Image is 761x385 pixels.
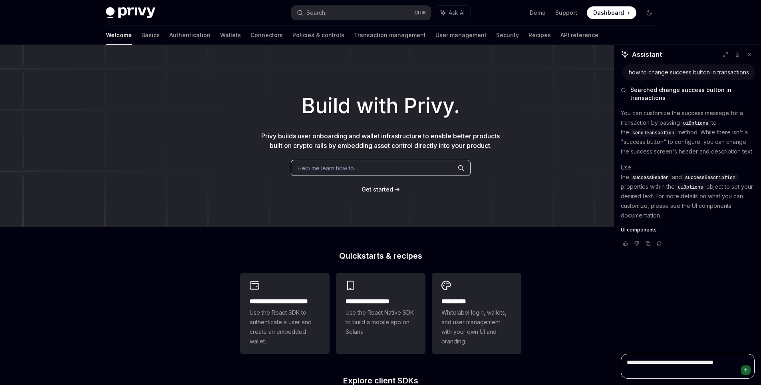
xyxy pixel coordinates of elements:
[250,308,320,346] span: Use the React SDK to authenticate a user and create an embedded wallet.
[298,164,358,172] span: Help me learn how to…
[632,130,674,136] span: sendTransaction
[741,365,751,375] button: Send message
[529,26,551,45] a: Recipes
[643,6,656,19] button: Toggle dark mode
[141,26,160,45] a: Basics
[261,132,500,150] span: Privy builds user onboarding and wallet infrastructure to enable better products built on crypto ...
[250,26,283,45] a: Connectors
[240,252,521,260] h2: Quickstarts & recipes
[346,308,416,337] span: Use the React Native SDK to build a mobile app on Solana.
[336,273,425,354] a: **** **** **** ***Use the React Native SDK to build a mobile app on Solana.
[441,308,512,346] span: Whitelabel login, wallets, and user management with your own UI and branding.
[449,9,465,17] span: Ask AI
[220,26,241,45] a: Wallets
[555,9,577,17] a: Support
[593,9,624,17] span: Dashboard
[414,10,426,16] span: Ctrl K
[432,273,521,354] a: **** *****Whitelabel login, wallets, and user management with your own UI and branding.
[106,26,132,45] a: Welcome
[169,26,211,45] a: Authentication
[530,9,546,17] a: Demo
[621,227,657,233] span: UI components
[632,50,662,59] span: Assistant
[621,163,755,220] p: Use the and properties within the object to set your desired text. For more details on what you c...
[354,26,426,45] a: Transaction management
[683,120,708,126] span: uiOptions
[621,227,755,233] a: UI components
[587,6,636,19] a: Dashboard
[560,26,598,45] a: API reference
[621,108,755,156] p: You can customize the success message for a transaction by passing to the method. While there isn...
[292,26,344,45] a: Policies & controls
[621,86,755,102] button: Searched change success button in transactions
[435,6,470,20] button: Ask AI
[496,26,519,45] a: Security
[685,174,735,181] span: successDescription
[240,377,521,385] h2: Explore client SDKs
[632,174,669,181] span: successHeader
[678,184,703,190] span: uiOptions
[630,86,755,102] span: Searched change success button in transactions
[629,68,749,76] div: how to change success button in transactions
[306,8,329,18] div: Search...
[362,186,393,193] a: Get started
[435,26,487,45] a: User management
[13,90,748,122] h1: Build with Privy.
[106,7,155,18] img: dark logo
[362,186,393,193] span: Get started
[291,6,431,20] button: Search...CtrlK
